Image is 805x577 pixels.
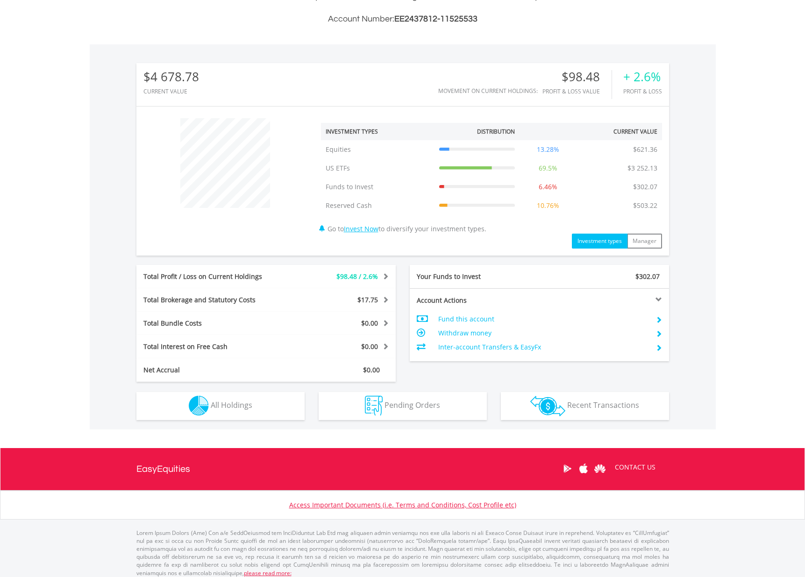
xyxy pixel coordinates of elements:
[542,88,612,94] div: Profit & Loss Value
[628,196,662,215] td: $503.22
[520,196,577,215] td: 10.76%
[567,400,639,410] span: Recent Transactions
[143,88,199,94] div: CURRENT VALUE
[321,140,435,159] td: Equities
[576,454,592,483] a: Apple
[438,326,648,340] td: Withdraw money
[623,159,662,178] td: $3 252.13
[321,159,435,178] td: US ETFs
[628,140,662,159] td: $621.36
[608,454,662,480] a: CONTACT US
[592,454,608,483] a: Huawei
[136,342,288,351] div: Total Interest on Free Cash
[321,178,435,196] td: Funds to Invest
[344,224,378,233] a: Invest Now
[559,454,576,483] a: Google Play
[319,392,487,420] button: Pending Orders
[501,392,669,420] button: Recent Transactions
[314,114,669,249] div: Go to to diversify your investment types.
[520,140,577,159] td: 13.28%
[623,88,662,94] div: Profit & Loss
[438,88,538,94] div: Movement on Current Holdings:
[628,178,662,196] td: $302.07
[336,272,378,281] span: $98.48 / 2.6%
[289,500,516,509] a: Access Important Documents (i.e. Terms and Conditions, Cost Profile etc)
[385,400,440,410] span: Pending Orders
[635,272,660,281] span: $302.07
[321,123,435,140] th: Investment Types
[438,340,648,354] td: Inter-account Transfers & EasyFx
[410,296,540,305] div: Account Actions
[577,123,662,140] th: Current Value
[572,234,627,249] button: Investment types
[520,159,577,178] td: 69.5%
[363,365,380,374] span: $0.00
[321,196,435,215] td: Reserved Cash
[136,13,669,26] h3: Account Number:
[477,128,515,135] div: Distribution
[189,396,209,416] img: holdings-wht.png
[530,396,565,416] img: transactions-zar-wht.png
[627,234,662,249] button: Manager
[211,400,252,410] span: All Holdings
[542,70,612,84] div: $98.48
[438,312,648,326] td: Fund this account
[357,295,378,304] span: $17.75
[365,396,383,416] img: pending_instructions-wht.png
[244,569,292,577] a: please read more:
[136,295,288,305] div: Total Brokerage and Statutory Costs
[136,529,669,577] p: Lorem Ipsum Dolors (Ame) Con a/e SeddOeiusmod tem InciDiduntut Lab Etd mag aliquaen admin veniamq...
[361,342,378,351] span: $0.00
[136,272,288,281] div: Total Profit / Loss on Current Holdings
[136,448,190,490] a: EasyEquities
[394,14,477,23] span: EE2437812-11525533
[143,70,199,84] div: $4 678.78
[623,70,662,84] div: + 2.6%
[520,178,577,196] td: 6.46%
[136,365,288,375] div: Net Accrual
[136,319,288,328] div: Total Bundle Costs
[361,319,378,328] span: $0.00
[136,392,305,420] button: All Holdings
[410,272,540,281] div: Your Funds to Invest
